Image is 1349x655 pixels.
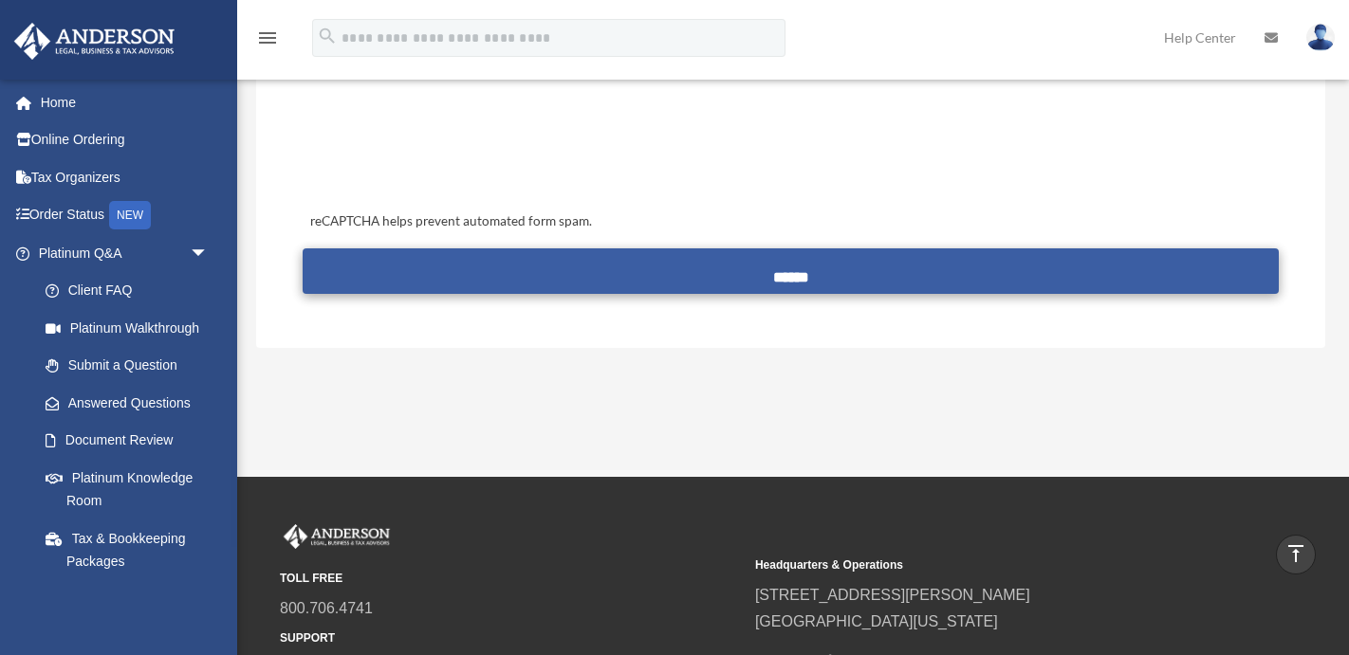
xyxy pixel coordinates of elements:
[27,347,228,385] a: Submit a Question
[280,569,742,589] small: TOLL FREE
[1306,24,1335,51] img: User Pic
[27,272,237,310] a: Client FAQ
[755,555,1217,575] small: Headquarters & Operations
[27,459,237,519] a: Platinum Knowledge Room
[755,613,998,629] a: [GEOGRAPHIC_DATA][US_STATE]
[109,201,151,229] div: NEW
[13,196,237,235] a: Order StatusNEW
[755,587,1030,603] a: [STREET_ADDRESS][PERSON_NAME]
[13,83,237,121] a: Home
[303,210,1279,233] div: reCAPTCHA helps prevent automated form spam.
[27,580,237,641] a: Land Trust & Deed Forum
[13,234,237,272] a: Platinum Q&Aarrow_drop_down
[305,99,593,173] iframe: reCAPTCHA
[256,27,279,49] i: menu
[13,121,237,159] a: Online Ordering
[317,26,338,46] i: search
[280,600,373,616] a: 800.706.4741
[280,628,742,648] small: SUPPORT
[27,519,237,580] a: Tax & Bookkeeping Packages
[256,33,279,49] a: menu
[13,158,237,196] a: Tax Organizers
[27,384,237,422] a: Answered Questions
[27,422,237,460] a: Document Review
[280,524,394,549] img: Anderson Advisors Platinum Portal
[9,23,180,60] img: Anderson Advisors Platinum Portal
[1284,542,1307,565] i: vertical_align_top
[27,309,237,347] a: Platinum Walkthrough
[190,234,228,273] span: arrow_drop_down
[1276,535,1316,574] a: vertical_align_top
